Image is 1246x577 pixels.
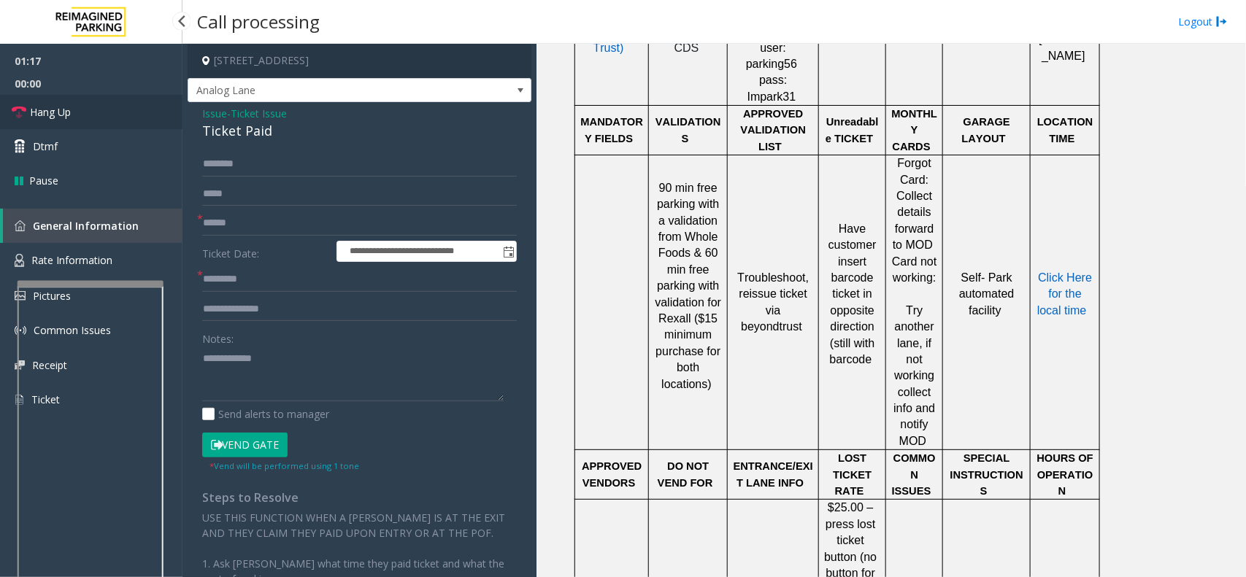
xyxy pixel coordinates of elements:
img: 'icon' [15,393,24,406]
span: Rate Information [31,253,112,267]
a: Click Here for the local time [1037,272,1092,317]
h3: Call processing [190,4,327,39]
span: Toggle popup [500,241,516,262]
span: parking56 [746,58,797,70]
span: Chip up facing [PERSON_NAME] [1039,1,1091,62]
span: Card not working: [892,255,937,284]
span: Analog Lane [188,79,462,102]
span: Self- Park automated facility [959,271,1015,317]
span: ENTRANCE/EXIT LANE INFO [734,460,813,488]
img: 'icon' [15,360,25,370]
span: HOURS OF OPERATION [1037,452,1093,497]
span: ZMS-HULMRK-CDS [661,9,715,54]
h4: [STREET_ADDRESS] [188,44,531,78]
span: MANDATORY FIELDS [581,116,643,144]
span: APPROVED VENDORS [582,460,642,488]
img: 'icon' [15,291,26,301]
span: Dtmf [33,139,58,154]
span: LOST TICKET RATE [833,452,872,497]
img: 'icon' [15,325,26,336]
span: GARAGE LAYOUT [962,116,1010,144]
span: 90 min free parking with a validation from Whole Foods & 60 min free parking with validation for ... [655,182,721,390]
img: logout [1216,14,1228,29]
span: Click Here for the local time [1037,271,1092,317]
span: DO NOT VEND FOR [658,460,713,488]
span: ) user: [761,25,801,53]
h4: Steps to Resolve [202,491,517,505]
button: Vend Gate [202,433,288,457]
span: APPROVED VALIDATION LIST [741,108,807,152]
label: Ticket Date: [199,241,333,263]
img: 'icon' [15,254,24,267]
span: Try another lane, if not working collect info and notify MOD [893,304,935,447]
span: Troubleshoot, reissue ticket via beyond [737,271,809,333]
label: Send alerts to manager [202,406,329,422]
span: - [227,107,287,120]
span: VALIDATIONS [655,116,721,144]
span: Ticket Issue [231,106,287,121]
span: Forgot Card: Collect details forward to MOD [893,157,934,251]
span: COMMON ISSUES [892,452,936,497]
img: 'icon' [15,220,26,231]
span: pass: Impark31 [747,74,796,102]
span: Hang Up [30,104,71,120]
span: SPECIAL INSTRUCTIONS [950,452,1023,497]
div: Ticket Paid [202,121,517,141]
span: Unreadable TICKET [826,116,878,144]
a: General Information [3,209,182,243]
label: Notes: [202,326,234,346]
span: General Information [33,219,139,233]
span: trust [780,320,802,333]
span: Pause [29,173,58,188]
span: Have customer insert barcode ticket in opposite direction (still with barcode [828,222,877,365]
small: Vend will be performed using 1 tone [209,460,359,471]
span: Issue [202,106,227,121]
span: LOCATION TIME [1037,116,1093,144]
span: MONTHLY CARDS [891,108,937,152]
a: Logout [1178,14,1228,29]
